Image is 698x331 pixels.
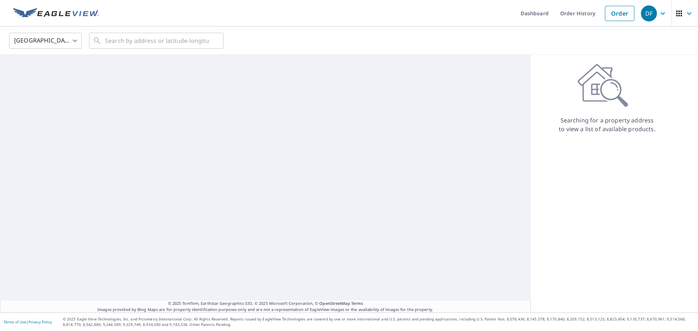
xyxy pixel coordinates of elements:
[4,320,52,324] p: |
[605,6,634,21] a: Order
[558,116,656,133] p: Searching for a property address to view a list of available products.
[28,319,52,324] a: Privacy Policy
[351,300,363,306] a: Terms
[105,31,209,51] input: Search by address or latitude-longitude
[319,300,350,306] a: OpenStreetMap
[13,8,99,19] img: EV Logo
[4,319,26,324] a: Terms of Use
[63,316,694,327] p: © 2025 Eagle View Technologies, Inc. and Pictometry International Corp. All Rights Reserved. Repo...
[168,300,363,307] span: © 2025 TomTom, Earthstar Geographics SIO, © 2025 Microsoft Corporation, ©
[641,5,657,21] div: DF
[9,31,82,51] div: [GEOGRAPHIC_DATA]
